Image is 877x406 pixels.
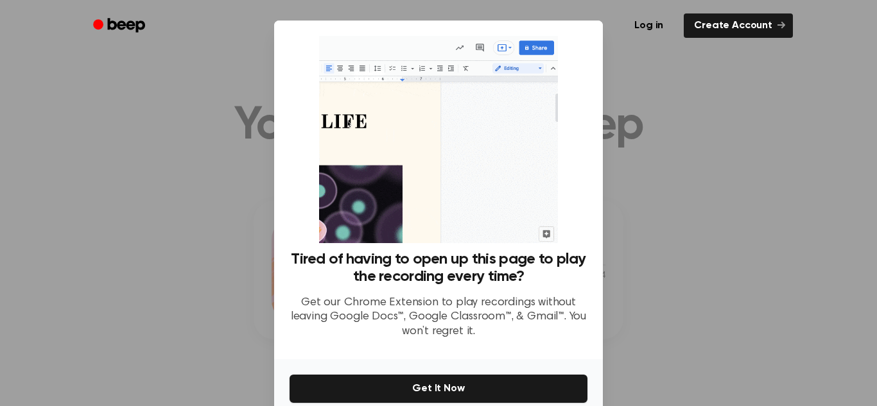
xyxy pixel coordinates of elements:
h3: Tired of having to open up this page to play the recording every time? [290,251,587,285]
a: Log in [621,11,676,40]
a: Create Account [684,13,793,38]
a: Beep [84,13,157,38]
p: Get our Chrome Extension to play recordings without leaving Google Docs™, Google Classroom™, & Gm... [290,296,587,339]
img: Beep extension in action [319,36,557,243]
button: Get It Now [290,375,587,403]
